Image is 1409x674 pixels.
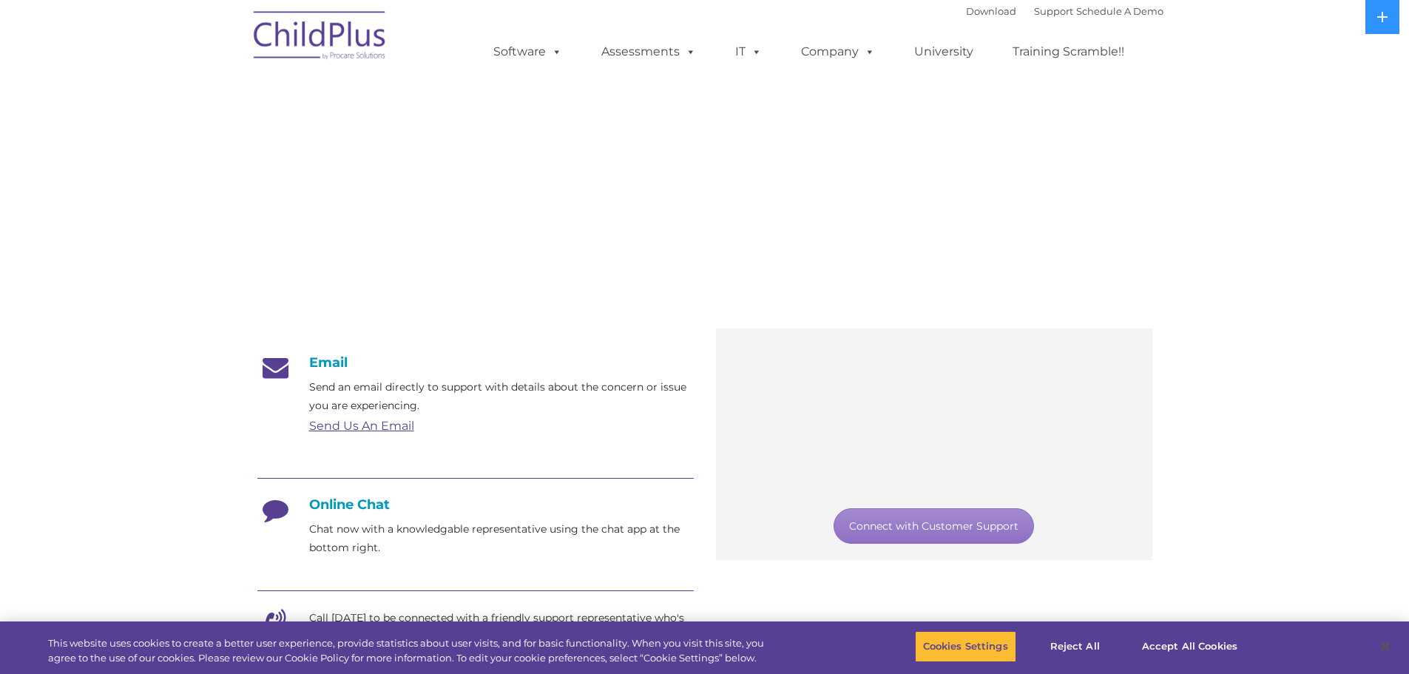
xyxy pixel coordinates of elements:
[309,419,414,433] a: Send Us An Email
[257,496,694,513] h4: Online Chat
[309,609,694,646] p: Call [DATE] to be connected with a friendly support representative who's eager to help.
[1034,5,1073,17] a: Support
[246,1,394,75] img: ChildPlus by Procare Solutions
[966,5,1016,17] a: Download
[720,37,777,67] a: IT
[915,631,1016,662] button: Cookies Settings
[1076,5,1163,17] a: Schedule A Demo
[834,508,1034,544] a: Connect with Customer Support
[899,37,988,67] a: University
[257,354,694,371] h4: Email
[1134,631,1246,662] button: Accept All Cookies
[479,37,577,67] a: Software
[966,5,1163,17] font: |
[48,636,775,665] div: This website uses cookies to create a better user experience, provide statistics about user visit...
[587,37,711,67] a: Assessments
[1029,631,1121,662] button: Reject All
[1369,630,1402,663] button: Close
[309,520,694,557] p: Chat now with a knowledgable representative using the chat app at the bottom right.
[309,378,694,415] p: Send an email directly to support with details about the concern or issue you are experiencing.
[998,37,1139,67] a: Training Scramble!!
[786,37,890,67] a: Company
